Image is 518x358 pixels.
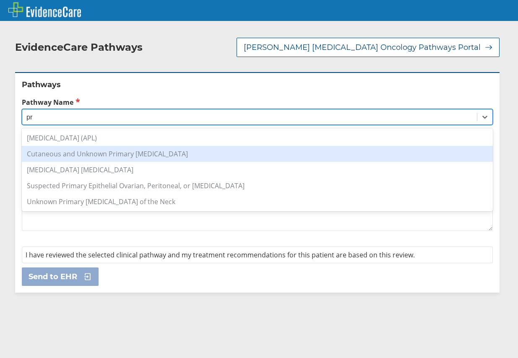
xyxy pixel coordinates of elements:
div: Cutaneous and Unknown Primary [MEDICAL_DATA] [22,146,493,162]
button: Send to EHR [22,267,99,286]
label: Pathway Name [22,97,493,107]
div: [MEDICAL_DATA] (APL) [22,130,493,146]
span: [PERSON_NAME] [MEDICAL_DATA] Oncology Pathways Portal [244,42,481,52]
button: [PERSON_NAME] [MEDICAL_DATA] Oncology Pathways Portal [237,38,500,57]
div: Suspected Primary Epithelial Ovarian, Peritoneal, or [MEDICAL_DATA] [22,178,493,194]
img: EvidenceCare [8,2,81,17]
h2: EvidenceCare Pathways [15,41,143,54]
div: Unknown Primary [MEDICAL_DATA] of the Neck [22,194,493,210]
h2: Pathways [22,80,493,90]
span: I have reviewed the selected clinical pathway and my treatment recommendations for this patient a... [26,250,415,259]
div: [MEDICAL_DATA] [MEDICAL_DATA] [22,162,493,178]
span: Send to EHR [29,272,77,282]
